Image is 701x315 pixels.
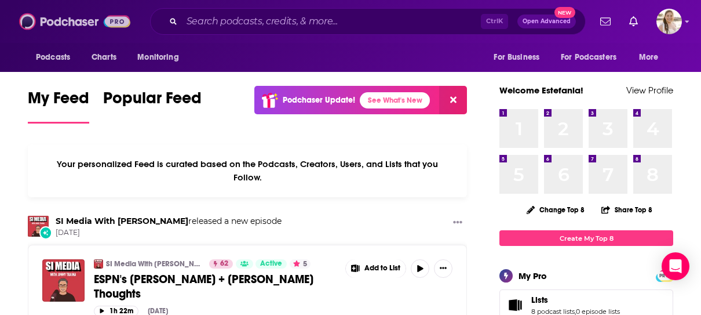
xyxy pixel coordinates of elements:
[137,49,178,66] span: Monitoring
[148,307,168,315] div: [DATE]
[656,9,682,34] span: Logged in as acquavie
[94,259,103,269] img: SI Media With Jimmy Traina
[499,85,583,96] a: Welcome Estefania!
[625,12,642,31] a: Show notifications dropdown
[481,14,508,29] span: Ctrl K
[28,216,49,237] img: SI Media With Jimmy Traina
[639,49,659,66] span: More
[658,271,671,280] a: PRO
[255,259,287,269] a: Active
[260,258,282,270] span: Active
[103,88,202,115] span: Popular Feed
[28,88,89,115] span: My Feed
[220,258,228,270] span: 62
[129,46,193,68] button: open menu
[42,259,85,302] img: ESPN's Ryan Ruocco + Traina Thoughts
[56,228,282,238] span: [DATE]
[561,49,616,66] span: For Podcasters
[523,19,571,24] span: Open Advanced
[36,49,70,66] span: Podcasts
[103,88,202,124] a: Popular Feed
[601,198,653,221] button: Share Top 8
[360,92,430,108] a: See What's New
[39,226,52,239] div: New Episode
[531,295,620,305] a: Lists
[658,271,671,280] span: PRO
[662,252,689,280] div: Open Intercom Messenger
[596,12,615,31] a: Show notifications dropdown
[346,259,406,278] button: Show More Button
[28,144,467,197] div: Your personalized Feed is curated based on the Podcasts, Creators, Users, and Lists that you Follow.
[626,85,673,96] a: View Profile
[553,46,633,68] button: open menu
[520,202,592,217] button: Change Top 8
[290,259,311,269] button: 5
[485,46,554,68] button: open menu
[150,8,586,35] div: Search podcasts, credits, & more...
[56,216,188,226] a: SI Media With Jimmy Traina
[182,12,481,31] input: Search podcasts, credits, & more...
[209,259,233,269] a: 62
[84,46,123,68] a: Charts
[364,264,400,273] span: Add to List
[631,46,673,68] button: open menu
[434,259,452,278] button: Show More Button
[106,259,202,269] a: SI Media With [PERSON_NAME]
[554,7,575,18] span: New
[448,216,467,230] button: Show More Button
[94,272,313,301] span: ESPN's [PERSON_NAME] + [PERSON_NAME] Thoughts
[28,46,85,68] button: open menu
[494,49,539,66] span: For Business
[656,9,682,34] button: Show profile menu
[92,49,116,66] span: Charts
[519,270,547,281] div: My Pro
[19,10,130,32] img: Podchaser - Follow, Share and Rate Podcasts
[499,230,673,246] a: Create My Top 8
[283,95,355,105] p: Podchaser Update!
[656,9,682,34] img: User Profile
[517,15,576,28] button: Open AdvancedNew
[28,88,89,124] a: My Feed
[56,216,282,227] h3: released a new episode
[531,295,548,305] span: Lists
[94,272,337,301] a: ESPN's [PERSON_NAME] + [PERSON_NAME] Thoughts
[503,297,527,313] a: Lists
